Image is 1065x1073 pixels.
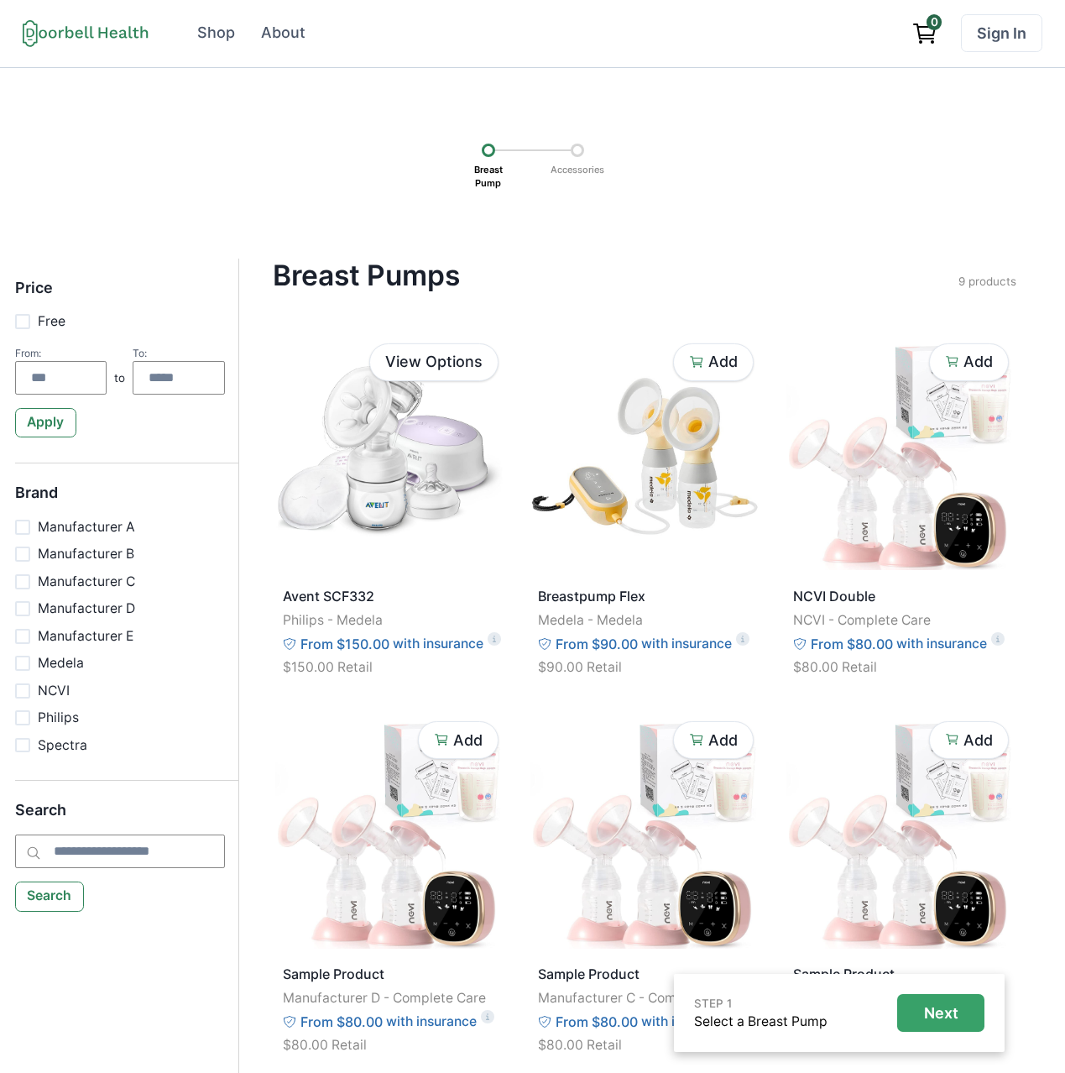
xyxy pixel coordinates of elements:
[15,408,76,438] button: Apply
[38,544,134,564] p: Manufacturer B
[538,657,750,678] p: $90.00 Retail
[556,1012,638,1032] p: From $80.00
[393,634,483,654] p: with insurance
[538,964,750,984] p: Sample Product
[133,347,225,359] div: To:
[961,14,1042,52] a: Sign In
[38,735,87,756] p: Spectra
[275,338,503,575] img: p396f7c1jhk335ckoricv06bci68
[793,610,1005,631] p: NCVI - Complete Care
[793,586,1005,606] p: NCVI Double
[369,343,499,381] a: View Options
[673,343,753,381] button: Add
[896,634,987,654] p: with insurance
[283,1035,495,1055] p: $80.00 Retail
[38,572,135,592] p: Manufacturer C
[538,586,750,606] p: Breastpump Flex
[275,716,503,953] img: qf9drc99yyqqjg7muppwd4zrx7z4
[545,157,610,183] p: Accessories
[673,721,753,759] button: Add
[793,964,1005,984] p: Sample Product
[530,716,758,1066] a: Sample ProductManufacturer C - Complete CareFrom $80.00with insurance$80.00 Retail
[283,610,495,631] p: Philips - Medela
[114,369,125,394] p: to
[38,653,84,673] p: Medela
[929,343,1009,381] button: Add
[530,338,758,688] a: Breastpump FlexMedela - MedelaFrom $90.00with insurance$90.00 Retail
[38,626,133,646] p: Manufacturer E
[38,599,135,619] p: Manufacturer D
[15,347,107,359] div: From:
[38,517,135,537] p: Manufacturer A
[386,1012,477,1032] p: with insurance
[786,716,1014,953] img: y87xkqs3juv2ky039rn649m6ig26
[468,157,509,196] p: Breast Pump
[958,273,1016,290] p: 9 products
[905,14,947,52] a: View cart
[283,586,495,606] p: Avent SCF332
[708,353,738,371] p: Add
[811,634,893,654] p: From $80.00
[275,716,503,1066] a: Sample ProductManufacturer D - Complete CareFrom $80.00with insurance$80.00 Retail
[963,353,993,371] p: Add
[15,882,84,912] button: Search
[793,657,1005,678] p: $80.00 Retail
[786,338,1014,575] img: tns73qkjvnll4qaugvy1iy5zbioi
[261,22,305,44] div: About
[15,279,225,312] h5: Price
[786,716,1014,1066] a: Sample ProductManufacturer B - Complete CareFrom $80.00with insurance$80.00 Retail
[708,731,738,750] p: Add
[929,721,1009,759] button: Add
[38,681,70,701] p: NCVI
[418,721,498,759] button: Add
[538,988,750,1008] p: Manufacturer C - Complete Care
[538,1035,750,1055] p: $80.00 Retail
[641,634,732,654] p: with insurance
[15,484,225,517] h5: Brand
[641,1012,732,1032] p: with insurance
[530,338,758,575] img: wu1ofuyzz2pb86d2jgprv8htehmy
[530,716,758,953] img: 8h6fizoczv30n0gcz1f3fjohbjxi
[786,338,1014,688] a: NCVI DoubleNCVI - Complete CareFrom $80.00with insurance$80.00 Retail
[927,14,942,29] span: 0
[283,964,495,984] p: Sample Product
[300,1012,383,1032] p: From $80.00
[250,14,317,52] a: About
[924,1004,958,1023] p: Next
[897,994,984,1032] button: Next
[38,311,65,332] p: Free
[273,259,958,292] h4: Breast Pumps
[283,988,495,1008] p: Manufacturer D - Complete Care
[15,801,225,835] h5: Search
[300,634,389,654] p: From $150.00
[694,995,827,1012] p: STEP 1
[453,731,483,750] p: Add
[197,22,235,44] div: Shop
[556,634,638,654] p: From $90.00
[186,14,247,52] a: Shop
[963,731,993,750] p: Add
[38,708,79,728] p: Philips
[694,1013,827,1029] a: Select a Breast Pump
[275,338,503,688] a: Avent SCF332Philips - MedelaFrom $150.00with insurance$150.00 Retail
[538,610,750,631] p: Medela - Medela
[283,657,495,678] p: $150.00 Retail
